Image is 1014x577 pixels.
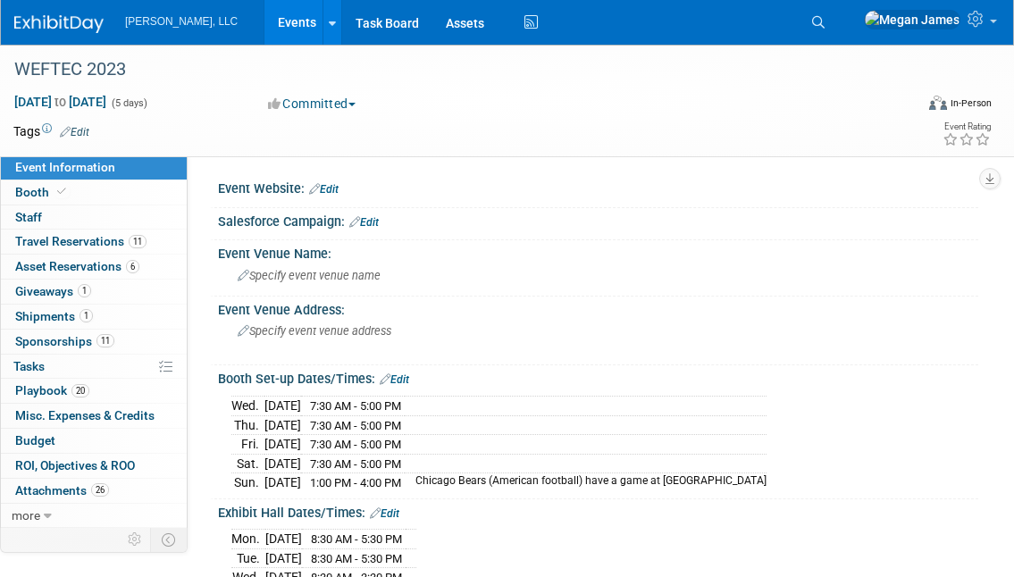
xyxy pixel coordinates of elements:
td: Thu. [231,415,264,435]
a: Edit [60,126,89,138]
div: WEFTEC 2023 [8,54,896,86]
span: Event Information [15,160,115,174]
span: 1:00 PM - 4:00 PM [310,476,401,489]
td: Wed. [231,396,264,415]
span: Booth [15,185,70,199]
div: Event Rating [943,122,991,131]
span: 7:30 AM - 5:00 PM [310,399,401,413]
a: Sponsorships11 [1,330,187,354]
a: ROI, Objectives & ROO [1,454,187,478]
a: Travel Reservations11 [1,230,187,254]
span: Shipments [15,309,93,323]
td: [DATE] [265,530,302,549]
td: Sat. [231,454,264,473]
a: Budget [1,429,187,453]
img: ExhibitDay [14,15,104,33]
div: Booth Set-up Dates/Times: [218,365,978,389]
span: Misc. Expenses & Credits [15,408,155,422]
a: Asset Reservations6 [1,255,187,279]
button: Committed [262,95,363,113]
div: Event Venue Address: [218,297,978,319]
a: Edit [309,183,339,196]
a: Playbook20 [1,379,187,403]
span: [PERSON_NAME], LLC [125,15,238,28]
span: 6 [126,260,139,273]
span: 11 [129,235,147,248]
span: Budget [15,433,55,447]
span: Travel Reservations [15,234,147,248]
a: Tasks [1,355,187,379]
div: In-Person [950,96,992,110]
a: Giveaways1 [1,280,187,304]
span: 7:30 AM - 5:00 PM [310,438,401,451]
span: [DATE] [DATE] [13,94,107,110]
span: 11 [96,334,114,347]
td: Chicago Bears (American football) have a game at [GEOGRAPHIC_DATA] [405,473,767,492]
span: 7:30 AM - 5:00 PM [310,457,401,471]
img: Megan James [864,10,960,29]
span: Giveaways [15,284,91,298]
div: Event Website: [218,175,978,198]
td: [DATE] [264,454,301,473]
span: 8:30 AM - 5:30 PM [311,532,402,546]
span: 20 [71,384,89,397]
td: Personalize Event Tab Strip [120,528,151,551]
div: Event Format [840,93,992,120]
td: Toggle Event Tabs [151,528,188,551]
div: Exhibit Hall Dates/Times: [218,499,978,523]
span: Sponsorships [15,334,114,348]
td: [DATE] [265,548,302,568]
span: Specify event venue address [238,324,391,338]
td: Fri. [231,435,264,455]
a: Edit [370,507,399,520]
span: to [52,95,69,109]
a: Misc. Expenses & Credits [1,404,187,428]
span: (5 days) [110,97,147,109]
span: 26 [91,483,109,497]
a: Staff [1,205,187,230]
a: Event Information [1,155,187,180]
span: 1 [80,309,93,322]
a: Shipments1 [1,305,187,329]
a: Booth [1,180,187,205]
span: Specify event venue name [238,269,381,282]
i: Booth reservation complete [57,187,66,197]
td: [DATE] [264,396,301,415]
span: 8:30 AM - 5:30 PM [311,552,402,565]
span: Staff [15,210,42,224]
span: ROI, Objectives & ROO [15,458,135,472]
a: Edit [380,373,409,386]
span: more [12,508,40,523]
a: Edit [349,216,379,229]
span: Attachments [15,483,109,498]
span: Playbook [15,383,89,397]
td: Tue. [231,548,265,568]
img: Format-Inperson.png [929,96,947,110]
td: [DATE] [264,435,301,455]
span: 1 [78,284,91,297]
span: 7:30 AM - 5:00 PM [310,419,401,432]
div: Event Venue Name: [218,240,978,263]
td: [DATE] [264,415,301,435]
td: Mon. [231,530,265,549]
td: [DATE] [264,473,301,492]
td: Sun. [231,473,264,492]
div: Salesforce Campaign: [218,208,978,231]
a: more [1,504,187,528]
td: Tags [13,122,89,140]
span: Tasks [13,359,45,373]
a: Attachments26 [1,479,187,503]
span: Asset Reservations [15,259,139,273]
